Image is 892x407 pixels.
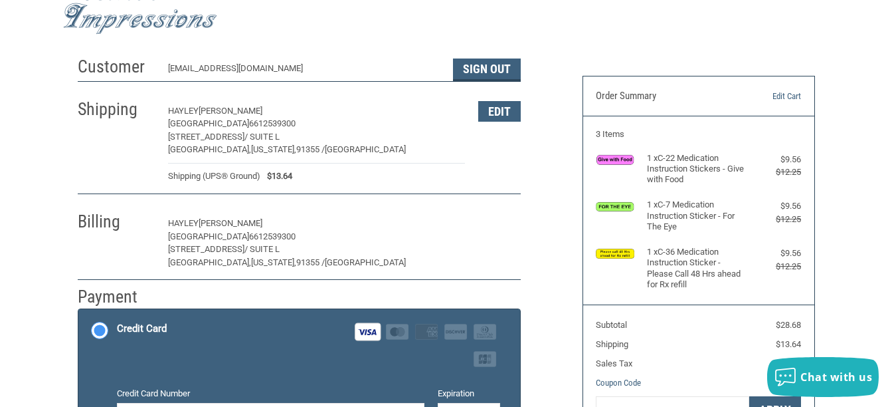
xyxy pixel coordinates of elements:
span: [GEOGRAPHIC_DATA] [168,231,249,241]
div: [EMAIL_ADDRESS][DOMAIN_NAME] [168,62,440,81]
h4: 1 x C-22 Medication Instruction Stickers - Give with Food [647,153,747,186]
div: Credit Card [117,318,167,340]
span: / Suite L [244,244,280,254]
label: Credit Card Number [117,387,424,400]
span: [STREET_ADDRESS] [168,244,244,254]
span: 6612539300 [249,231,296,241]
h3: 3 Items [596,129,801,140]
span: / Suite L [244,132,280,142]
span: 6612539300 [249,118,296,128]
div: $9.56 [750,247,801,260]
span: [GEOGRAPHIC_DATA] [325,144,406,154]
span: [GEOGRAPHIC_DATA], [168,144,251,154]
div: $12.25 [750,213,801,226]
h2: Customer [78,56,155,78]
a: Coupon Code [596,378,641,388]
div: $9.56 [750,200,801,213]
div: $12.25 [750,260,801,273]
button: Chat with us [767,357,879,397]
a: Edit Cart [735,90,801,103]
h4: 1 x C-7 Medication Instruction Sticker - For The Eye [647,200,747,232]
span: [US_STATE], [251,144,296,154]
span: [PERSON_NAME] [199,218,262,228]
span: [GEOGRAPHIC_DATA] [325,257,406,267]
button: Edit [478,213,521,234]
span: Hayley [168,218,199,228]
h4: 1 x C-36 Medication Instruction Sticker - Please Call 48 Hrs ahead for Rx refill [647,247,747,290]
span: 91355 / [296,144,325,154]
span: 91355 / [296,257,325,267]
h2: Billing [78,211,155,233]
span: [US_STATE], [251,257,296,267]
button: Edit [478,101,521,122]
span: $13.64 [260,170,292,183]
div: $12.25 [750,166,801,179]
span: Subtotal [596,320,627,330]
span: Hayley [168,106,199,116]
h3: Order Summary [596,90,735,103]
span: Sales Tax [596,358,632,368]
span: Shipping [596,339,628,349]
h2: Payment [78,286,155,308]
h2: Shipping [78,98,155,120]
span: [GEOGRAPHIC_DATA] [168,118,249,128]
div: $9.56 [750,153,801,166]
label: Expiration [438,387,501,400]
span: Chat with us [800,370,872,384]
span: [GEOGRAPHIC_DATA], [168,257,251,267]
span: $28.68 [776,320,801,330]
button: Sign Out [453,59,521,81]
span: [STREET_ADDRESS] [168,132,244,142]
span: $13.64 [776,339,801,349]
span: [PERSON_NAME] [199,106,262,116]
span: Shipping (UPS® Ground) [168,170,260,183]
